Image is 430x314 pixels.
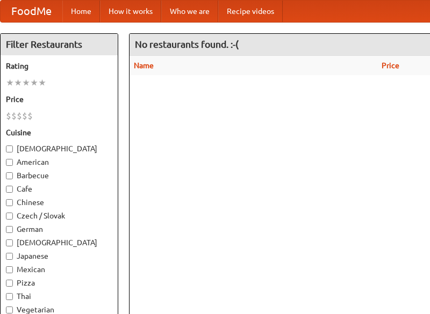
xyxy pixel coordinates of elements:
label: [DEMOGRAPHIC_DATA] [6,143,112,154]
ng-pluralize: No restaurants found. :-( [135,39,239,49]
a: Price [382,61,399,70]
a: How it works [100,1,161,22]
li: $ [6,110,11,122]
label: Mexican [6,264,112,275]
a: Home [62,1,100,22]
li: ★ [30,77,38,89]
input: Mexican [6,266,13,273]
input: Japanese [6,253,13,260]
input: Pizza [6,280,13,287]
label: Cafe [6,184,112,194]
label: Czech / Slovak [6,210,112,221]
input: Barbecue [6,172,13,179]
input: German [6,226,13,233]
h5: Price [6,94,112,105]
a: Name [134,61,154,70]
label: Thai [6,291,112,302]
input: Thai [6,293,13,300]
input: [DEMOGRAPHIC_DATA] [6,145,13,152]
label: Japanese [6,251,112,261]
input: Chinese [6,199,13,206]
li: $ [22,110,27,122]
label: American [6,157,112,167]
input: [DEMOGRAPHIC_DATA] [6,239,13,246]
h5: Cuisine [6,127,112,138]
a: Who we are [161,1,218,22]
h4: Filter Restaurants [1,34,118,55]
label: German [6,224,112,235]
a: FoodMe [1,1,62,22]
li: ★ [38,77,46,89]
li: ★ [22,77,30,89]
label: Chinese [6,197,112,208]
li: $ [27,110,33,122]
h5: Rating [6,61,112,71]
label: Pizza [6,278,112,288]
input: Cafe [6,186,13,193]
label: [DEMOGRAPHIC_DATA] [6,237,112,248]
input: American [6,159,13,166]
li: ★ [14,77,22,89]
label: Barbecue [6,170,112,181]
a: Recipe videos [218,1,283,22]
input: Vegetarian [6,306,13,313]
li: $ [17,110,22,122]
input: Czech / Slovak [6,213,13,220]
li: $ [11,110,17,122]
li: ★ [6,77,14,89]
